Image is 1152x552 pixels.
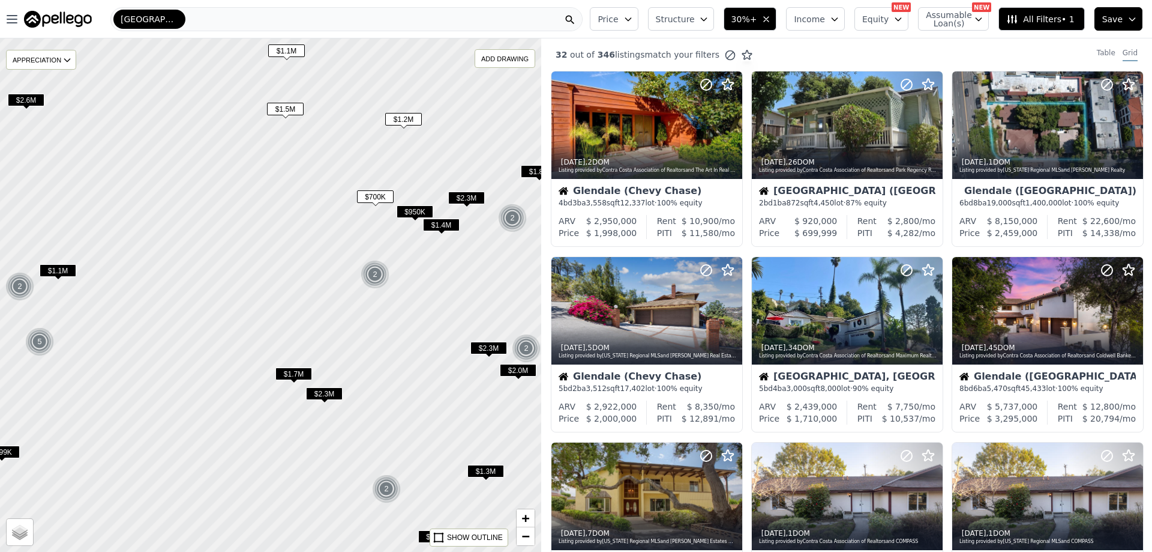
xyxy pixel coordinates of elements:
span: $1.4M [423,219,460,231]
div: Glendale ([GEOGRAPHIC_DATA]) [959,186,1136,198]
span: $1.3M [467,465,504,478]
span: $2.6M [8,94,44,106]
button: Equity [854,7,908,31]
span: Save [1102,13,1123,25]
div: /mo [877,401,935,413]
span: Income [794,13,825,25]
button: Save [1094,7,1142,31]
span: $950K [397,205,433,218]
div: Listing provided by Contra Costa Association of Realtors and Park Regency Realty [759,167,937,174]
div: $1.2M [385,113,422,130]
img: g1.png [512,334,541,363]
div: $1.1M [268,44,305,62]
div: Price [759,227,779,239]
div: Rent [1058,401,1077,413]
div: , 34 DOM [759,343,937,353]
span: $1.1M [268,44,305,57]
button: 30%+ [724,7,777,31]
span: Assumable Loan(s) [926,11,964,28]
span: Equity [862,13,889,25]
img: g1.png [498,204,527,232]
div: $2.3M [448,192,485,209]
span: $ 10,537 [882,414,919,423]
div: Listing provided by Contra Costa Association of Realtors and COMPASS [759,538,937,545]
time: 2025-09-13 06:34 [761,158,786,166]
span: $ 4,282 [887,228,919,238]
div: $1.1M [40,264,76,282]
div: APPRECIATION [6,50,76,70]
div: Rent [857,401,877,413]
span: 346 [595,50,615,59]
div: Listing provided by Contra Costa Association of Realtors and Coldwell Banker Realty [959,353,1137,360]
span: $2.0M [500,364,536,377]
span: $ 8,150,000 [987,216,1038,226]
div: , 1 DOM [759,529,937,538]
button: Assumable Loan(s) [918,7,989,31]
div: Glendale (Chevy Chase) [559,372,735,384]
div: $2.6M [8,94,44,111]
a: [DATE],26DOMListing provided byContra Costa Association of Realtorsand Park Regency RealtyHouse[G... [751,71,942,247]
div: /mo [872,413,935,425]
span: − [522,529,530,544]
span: $700K [357,190,394,203]
div: , 2 DOM [559,157,736,167]
div: Price [559,227,579,239]
div: , 1 DOM [959,529,1137,538]
div: 2 [498,204,527,232]
span: match your filters [644,49,719,61]
img: Pellego [24,11,92,28]
div: 4 bd 3 ba sqft lot · 100% equity [559,198,735,208]
span: 4,450 [814,199,834,207]
div: Rent [657,401,676,413]
div: Rent [857,215,877,227]
div: PITI [657,227,672,239]
span: $ 10,900 [682,216,719,226]
a: [DATE],45DOMListing provided byContra Costa Association of Realtorsand Coldwell Banker RealtyHous... [952,256,1142,432]
div: , 1 DOM [959,157,1137,167]
div: /mo [1073,227,1136,239]
span: 17,402 [620,384,645,393]
span: All Filters • 1 [1006,13,1074,25]
div: , 26 DOM [759,157,937,167]
div: ARV [959,215,976,227]
img: g1.png [361,260,390,289]
span: 3,000 [787,384,807,393]
time: 2025-09-10 18:36 [761,344,786,352]
a: Zoom in [517,509,535,527]
div: ARV [759,401,776,413]
div: , 7 DOM [559,529,736,538]
div: PITI [857,227,872,239]
div: 2 [5,272,34,301]
div: Listing provided by [US_STATE] Regional MLS and COMPASS [959,538,1137,545]
div: Grid [1123,48,1138,61]
div: $1.3M [467,465,504,482]
img: g1.png [25,327,55,356]
div: 5 bd 4 ba sqft lot · 90% equity [759,384,935,393]
time: 2025-09-11 09:59 [561,344,586,352]
a: [DATE],34DOMListing provided byContra Costa Association of Realtorsand Maximum Realty & Property ... [751,256,942,432]
div: /mo [676,215,735,227]
span: $ 11,580 [682,228,719,238]
img: House [559,372,568,381]
div: Glendale ([GEOGRAPHIC_DATA]) [959,372,1136,384]
div: /mo [877,215,935,227]
time: 2025-09-07 04:12 [561,529,586,538]
div: PITI [657,413,672,425]
div: PITI [857,413,872,425]
span: 45,433 [1021,384,1046,393]
div: /mo [1077,215,1136,227]
div: PITI [1058,413,1073,425]
a: [DATE],2DOMListing provided byContra Costa Association of Realtorsand The Art In Real EstateHouse... [551,71,742,247]
div: 2 [372,475,401,503]
div: Price [959,413,980,425]
span: $ 14,338 [1082,228,1120,238]
div: Listing provided by [US_STATE] Regional MLS and [PERSON_NAME] Realty [959,167,1137,174]
div: ARV [759,215,776,227]
div: ARV [559,215,575,227]
time: 2025-09-09 21:03 [962,344,986,352]
img: House [959,372,969,381]
div: SHOW OUTLINE [447,532,503,543]
img: House [759,372,769,381]
div: NEW [892,2,911,12]
button: Price [590,7,638,31]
